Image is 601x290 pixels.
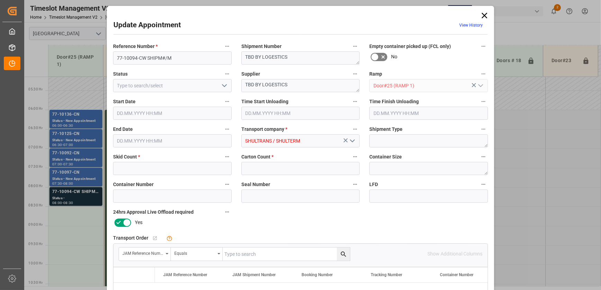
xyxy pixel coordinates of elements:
span: Time Finish Unloading [369,98,419,105]
button: search button [337,248,350,261]
button: Status [223,69,232,78]
button: open menu [347,136,357,146]
textarea: TBD BY LOGESTICS [241,51,360,65]
a: View History [459,23,483,28]
button: 24hrs Approval Live Offload required [223,207,232,216]
input: DD.MM.YYYY HH:MM [113,107,232,120]
button: Time Finish Unloading [479,97,488,106]
span: Transport company [241,126,287,133]
span: Time Start Unloading [241,98,288,105]
button: Shipment Type [479,125,488,134]
button: Skid Count * [223,152,232,161]
span: End Date [113,126,133,133]
button: Start Date [223,97,232,106]
span: Container Size [369,153,402,161]
span: JAM Shipment Number [232,272,276,277]
input: DD.MM.YYYY HH:MM [241,107,360,120]
span: Supplier [241,70,260,78]
input: Type to search/select [113,79,232,92]
button: open menu [171,248,223,261]
textarea: TBD BY LOGESTICS [241,79,360,92]
span: Carton Count [241,153,274,161]
button: Carton Count * [351,152,360,161]
span: Shipment Type [369,126,403,133]
input: Type to search [223,248,350,261]
span: Transport Order [113,234,148,242]
h2: Update Appointment [113,20,181,31]
div: JAM Reference Number [122,249,163,257]
span: Container Number [440,272,473,277]
span: Reference Number [113,43,158,50]
span: Booking Number [302,272,333,277]
span: Seal Number [241,181,270,188]
span: Shipment Number [241,43,281,50]
span: Ramp [369,70,382,78]
span: Start Date [113,98,136,105]
button: Reference Number * [223,42,232,51]
button: Empty container picked up (FCL only) [479,42,488,51]
button: Container Size [479,152,488,161]
button: Supplier [351,69,360,78]
span: Yes [135,219,142,226]
input: DD.MM.YYYY HH:MM [113,134,232,147]
button: open menu [119,248,171,261]
button: Time Start Unloading [351,97,360,106]
button: Seal Number [351,180,360,189]
input: Type to search/select [369,79,488,92]
button: LFD [479,180,488,189]
span: No [391,53,397,60]
span: Empty container picked up (FCL only) [369,43,451,50]
input: DD.MM.YYYY HH:MM [369,107,488,120]
span: Skid Count [113,153,140,161]
span: Tracking Number [371,272,402,277]
button: Container Number [223,180,232,189]
button: open menu [219,80,229,91]
button: End Date [223,125,232,134]
div: Equals [174,249,215,257]
button: Shipment Number [351,42,360,51]
span: LFD [369,181,378,188]
span: Status [113,70,128,78]
button: open menu [475,80,485,91]
span: 24hrs Approval Live Offload required [113,209,194,216]
span: JAM Reference Number [163,272,207,277]
span: Container Number [113,181,154,188]
button: Transport company * [351,125,360,134]
button: Ramp [479,69,488,78]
